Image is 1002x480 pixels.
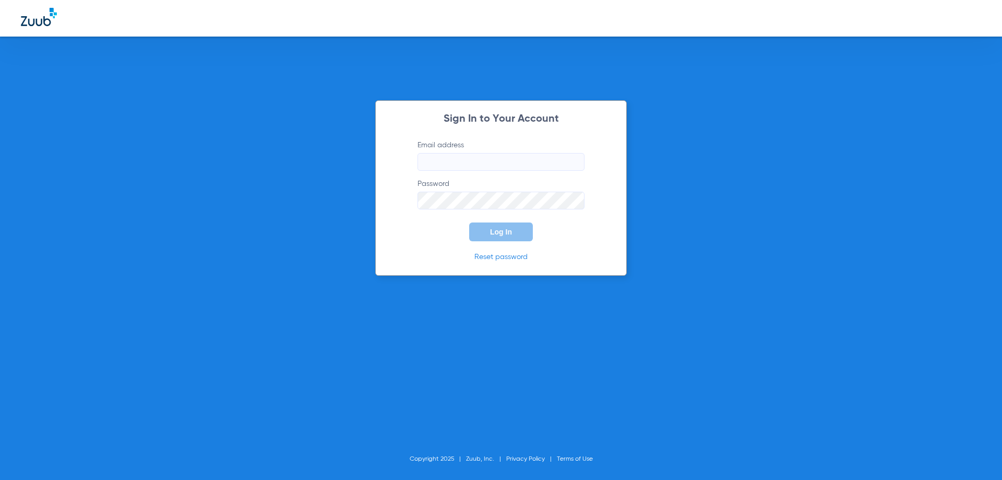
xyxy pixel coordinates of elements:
a: Privacy Policy [506,456,545,462]
img: Zuub Logo [21,8,57,26]
label: Password [417,179,584,209]
h2: Sign In to Your Account [402,114,600,124]
button: Log In [469,223,533,241]
a: Reset password [474,253,528,261]
span: Log In [490,228,512,236]
input: Email address [417,153,584,171]
a: Terms of Use [557,456,593,462]
li: Copyright 2025 [410,454,466,464]
label: Email address [417,140,584,171]
li: Zuub, Inc. [466,454,506,464]
input: Password [417,192,584,209]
